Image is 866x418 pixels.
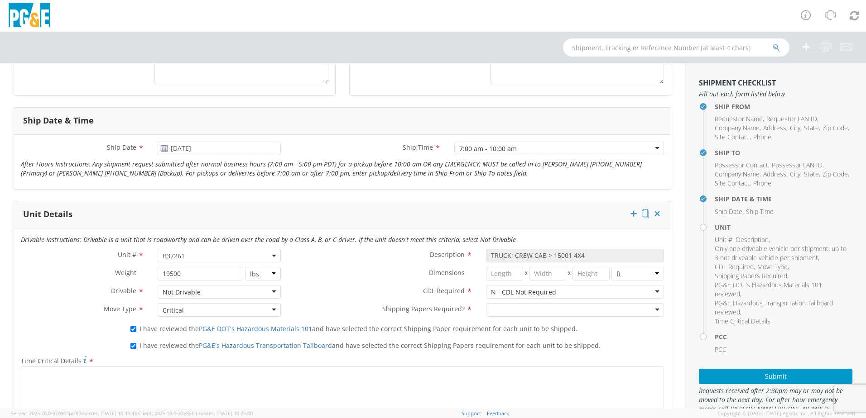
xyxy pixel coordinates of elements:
[566,267,573,280] span: X
[823,170,849,179] li: ,
[115,268,136,277] span: Weight
[804,170,820,179] li: ,
[430,250,465,259] span: Description
[763,123,786,132] span: Address
[487,410,509,417] a: Feedback
[715,235,734,244] li: ,
[23,116,94,125] h3: Ship Date & Time
[118,250,136,259] span: Unit #
[138,410,253,417] span: Client: 2025.18.0-37e85b1
[7,3,52,29] img: pge-logo-06675f144f4cfa6a6814.png
[717,410,855,417] span: Copyright © [DATE]-[DATE] Agistix Inc., All Rights Reserved
[715,103,852,110] h4: Ship From
[715,195,852,202] h4: Ship Date & Time
[823,123,849,133] li: ,
[790,123,800,132] span: City
[790,123,802,133] li: ,
[715,244,850,262] li: ,
[715,262,755,271] li: ,
[486,267,523,280] input: Length
[715,161,770,170] li: ,
[736,235,770,244] li: ,
[753,133,771,141] span: Phone
[715,179,751,188] li: ,
[491,288,556,297] div: N - CDL Not Required
[715,133,750,141] span: Site Contact
[715,133,751,142] li: ,
[823,170,848,178] span: Zip Code
[403,143,433,152] span: Ship Time
[790,170,800,178] span: City
[140,341,601,350] span: I have reviewed the and have selected the correct Shipping Papers requirement for each unit to be...
[523,267,529,280] span: X
[382,304,465,313] span: Shipping Papers Required?
[715,299,850,317] li: ,
[715,207,742,216] span: Ship Date
[462,410,481,417] a: Support
[715,244,847,262] span: Only one driveable vehicle per shipment, up to 3 not driveable vehicle per shipment
[107,143,136,152] span: Ship Date
[699,386,852,413] span: Requests received after 2:30pm may or may not be moved to the next day. For after hour emergency ...
[715,170,761,179] li: ,
[140,324,577,333] span: I have reviewed the and have selected the correct Shipping Paper requirement for each unit to be ...
[766,114,817,123] span: Requestor LAN ID
[199,341,332,350] a: PG&E's Hazardous Transportation Tailboard
[21,235,516,244] i: Drivable Instructions: Drivable is a unit that is roadworthy and can be driven over the road by a...
[459,144,517,153] div: 7:00 am - 10:00 am
[804,123,819,132] span: State
[715,299,833,316] span: PG&E Hazardous Transportation Tailboard reviewed
[715,345,726,354] span: PCC
[715,224,852,231] h4: Unit
[163,306,184,315] div: Critical
[804,123,820,133] li: ,
[757,262,789,271] li: ,
[11,410,137,417] span: Server: 2025.20.0-970904bc0f3
[163,252,276,260] span: B37261
[21,356,82,365] span: Time Critical Details
[715,149,852,156] h4: Ship To
[715,262,754,271] span: CDL Required
[715,123,760,132] span: Company Name
[423,286,465,295] span: CDL Required
[573,267,610,280] input: Height
[715,179,750,187] span: Site Contact
[563,38,789,57] input: Shipment, Tracking or Reference Number (at least 4 chars)
[736,235,769,244] span: Description
[715,280,822,298] span: PG&E DOT's Hazardous Materials 101 reviewed
[715,271,787,280] span: Shipping Papers Required
[715,207,744,216] li: ,
[753,179,771,187] span: Phone
[529,267,566,280] input: Width
[763,123,788,133] li: ,
[715,123,761,133] li: ,
[23,210,72,219] h3: Unit Details
[715,114,764,123] li: ,
[130,326,136,332] input: I have reviewed thePG&E DOT's Hazardous Materials 101and have selected the correct Shipping Paper...
[699,78,776,88] strong: Shipment Checklist
[197,410,253,417] span: master, [DATE] 10:25:00
[757,262,788,271] span: Move Type
[763,170,788,179] li: ,
[715,235,732,244] span: Unit #
[804,170,819,178] span: State
[158,249,281,262] span: B37261
[104,304,136,313] span: Move Type
[772,161,823,169] span: Possessor LAN ID
[715,271,789,280] li: ,
[823,123,848,132] span: Zip Code
[766,114,818,123] li: ,
[699,90,852,99] span: Fill out each form listed below
[746,207,774,216] span: Ship Time
[130,343,136,349] input: I have reviewed thePG&E's Hazardous Transportation Tailboardand have selected the correct Shippin...
[715,333,852,340] h4: PCC
[715,317,770,325] span: Time Critical Details
[111,286,136,295] span: Drivable
[772,161,824,170] li: ,
[163,288,201,297] div: Not Drivable
[715,170,760,178] span: Company Name
[82,410,137,417] span: master, [DATE] 10:43:43
[199,324,312,333] a: PG&E DOT's Hazardous Materials 101
[21,160,642,177] i: After Hours Instructions: Any shipment request submitted after normal business hours (7:00 am - 5...
[715,114,763,123] span: Requestor Name
[715,161,768,169] span: Possessor Contact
